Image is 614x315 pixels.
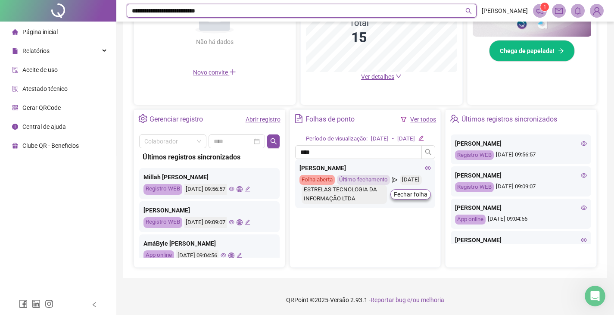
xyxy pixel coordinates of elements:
span: home [12,28,18,34]
div: [DATE] 09:56:57 [455,150,587,160]
span: Relatórios [22,47,50,54]
span: 1 [543,4,546,10]
span: eye [581,237,587,243]
div: [DATE] 09:04:56 [455,215,587,225]
span: global [228,253,234,258]
span: edit [237,253,242,258]
span: mail [555,7,563,15]
span: Clube QR - Beneficios [22,142,79,149]
span: search [465,8,472,14]
div: Registro WEB [455,150,494,160]
div: Millah [PERSON_NAME] [143,172,275,182]
span: [PERSON_NAME] [482,6,528,16]
a: Abrir registro [246,116,281,123]
div: [DATE] 09:04:56 [176,250,218,261]
div: [PERSON_NAME] [455,235,587,245]
div: App online [143,250,174,261]
span: solution [12,85,18,91]
span: qrcode [12,104,18,110]
span: linkedin [32,299,41,308]
span: Ver detalhes [361,73,394,80]
span: instagram [45,299,53,308]
span: eye [221,253,226,258]
span: bell [574,7,582,15]
div: Não há dados [175,37,254,47]
span: arrow-right [558,48,564,54]
div: AmáByle [PERSON_NAME] [143,239,275,248]
div: [DATE] 09:09:07 [455,182,587,192]
span: edit [418,135,424,141]
button: Fechar folha [390,189,431,200]
footer: QRPoint © 2025 - 2.93.1 - [116,285,614,315]
span: eye [229,186,234,192]
div: Registro WEB [143,184,182,195]
span: file [12,47,18,53]
span: Chega de papelada! [500,46,555,56]
a: Ver detalhes down [361,73,402,80]
button: Chega de papelada! [489,40,575,62]
span: notification [536,7,544,15]
div: [PERSON_NAME] [455,203,587,212]
span: facebook [19,299,28,308]
div: - [392,134,394,143]
span: info-circle [12,123,18,129]
div: Folha aberta [299,175,335,185]
div: [PERSON_NAME] [143,206,275,215]
div: ESTRELAS TECNOLOGIA DA INFORMAÇÃO LTDA [302,185,387,204]
iframe: Intercom live chat [585,286,605,306]
span: down [396,73,402,79]
span: gift [12,142,18,148]
div: [DATE] 09:09:07 [184,217,227,228]
div: [DATE] [400,175,422,185]
div: Período de visualização: [306,134,368,143]
span: plus [229,69,236,75]
a: Ver todos [410,116,436,123]
span: audit [12,66,18,72]
span: Atestado técnico [22,85,68,92]
span: eye [229,219,234,225]
span: edit [245,219,250,225]
span: send [392,175,398,185]
div: [PERSON_NAME] [299,163,431,173]
sup: 1 [540,3,549,11]
img: 92311 [590,4,603,17]
span: filter [401,116,407,122]
span: left [91,302,97,308]
div: [DATE] [397,134,415,143]
div: Gerenciar registro [150,112,203,127]
div: Registro WEB [143,217,182,228]
span: Novo convite [193,69,236,76]
div: [PERSON_NAME] [455,139,587,148]
span: Versão [330,296,349,303]
span: Fechar folha [394,190,427,199]
div: Últimos registros sincronizados [143,152,276,162]
div: [DATE] 09:56:57 [184,184,227,195]
div: [PERSON_NAME] [455,171,587,180]
span: eye [425,165,431,171]
div: [DATE] [371,134,389,143]
span: search [270,138,277,145]
span: Página inicial [22,28,58,35]
span: Aceite de uso [22,66,58,73]
span: file-text [294,114,303,123]
div: App online [455,215,486,225]
span: edit [245,186,250,192]
span: team [450,114,459,123]
span: Gerar QRCode [22,104,61,111]
div: Registro WEB [455,182,494,192]
span: Reportar bug e/ou melhoria [371,296,444,303]
span: eye [581,205,587,211]
span: global [237,219,242,225]
span: eye [581,172,587,178]
div: Folhas de ponto [305,112,355,127]
div: Últimos registros sincronizados [461,112,557,127]
span: eye [581,140,587,147]
span: setting [138,114,147,123]
div: Último fechamento [337,175,390,185]
span: search [425,149,432,156]
span: global [237,186,242,192]
span: Central de ajuda [22,123,66,130]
